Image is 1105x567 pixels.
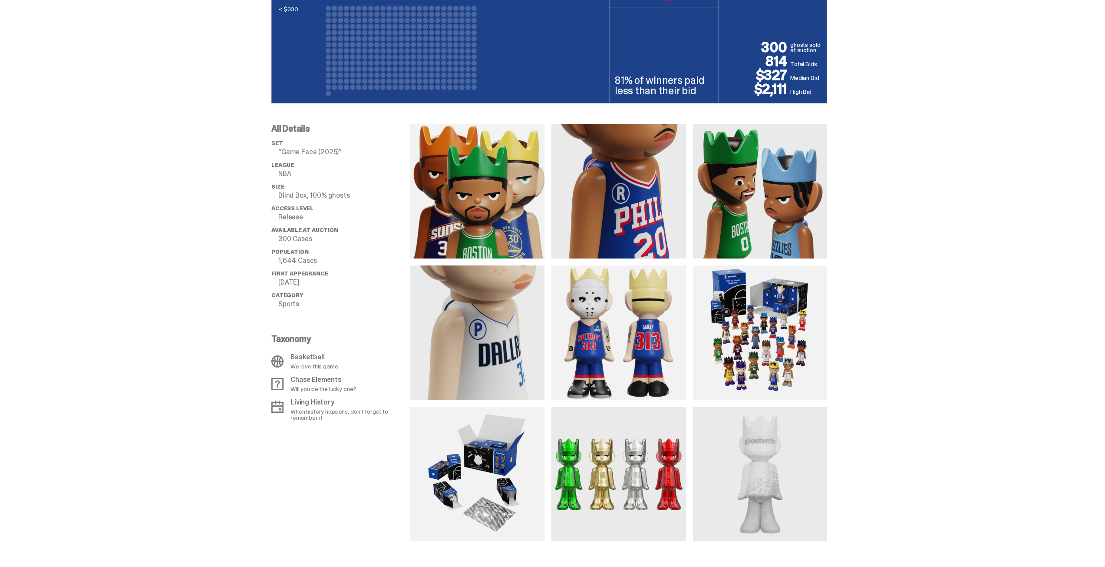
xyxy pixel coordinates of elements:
[551,265,686,400] img: media gallery image
[410,407,544,541] img: media gallery image
[290,363,339,369] p: We love this game.
[724,68,790,82] p: $327
[278,149,410,156] p: “Game Face (2025)”
[278,279,410,286] p: [DATE]
[790,42,821,54] p: ghosts sold at auction
[790,87,821,96] p: High Bid
[551,407,686,541] img: media gallery image
[615,75,713,96] p: 81% of winners paid less than their bid
[724,54,790,68] p: 814
[271,270,328,277] span: First Appearance
[290,408,405,421] p: When history happens, don't forget to remember it
[290,399,405,406] p: Living History
[290,376,356,383] p: Chase Elements
[290,354,339,361] p: Basketball
[278,301,410,308] p: Sports
[278,214,410,221] p: Release
[271,183,284,190] span: Size
[271,335,405,343] p: Taxonomy
[790,73,821,82] p: Median Bid
[278,235,410,242] p: 300 Cases
[410,265,544,400] img: media gallery image
[551,124,686,259] img: media gallery image
[271,139,283,147] span: set
[271,226,338,234] span: Available at Auction
[790,60,821,68] p: Total Bids
[271,124,410,133] p: All Details
[271,248,308,255] span: Population
[278,170,410,177] p: NBA
[271,292,303,299] span: Category
[410,124,544,259] img: media gallery image
[271,161,294,169] span: League
[693,124,827,259] img: media gallery image
[278,192,410,199] p: Blind Box, 100% ghosts
[290,386,356,392] p: Will you be the lucky one?
[693,407,827,541] img: media gallery image
[278,257,410,264] p: 1,644 Cases
[693,265,827,400] img: media gallery image
[724,40,790,54] p: 300
[279,6,322,96] p: < $300
[271,205,313,212] span: Access Level
[724,82,790,96] p: $2,111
